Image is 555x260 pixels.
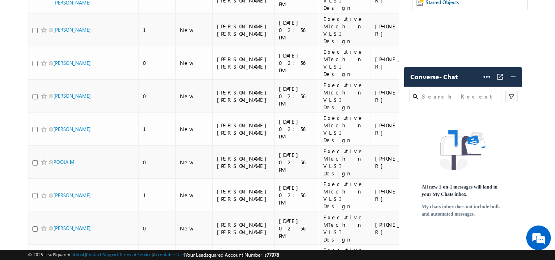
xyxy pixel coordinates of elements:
[143,26,172,34] div: 1
[279,19,315,41] div: [DATE] 02:56 PM
[323,214,367,243] div: Executive MTech in VLSI Design
[323,48,367,78] div: Executive MTech in VLSI Design
[180,159,209,166] div: New
[375,221,428,236] div: [PHONE_NUMBER]
[375,188,428,202] div: [PHONE_NUMBER]
[43,43,138,54] div: Chat with us now
[323,114,367,144] div: Executive MTech in VLSI Design
[323,15,367,45] div: Executive MTech in VLSI Design
[279,118,315,140] div: [DATE] 02:56 PM
[180,225,209,232] div: New
[413,94,418,99] img: search
[440,130,486,170] img: loading 2
[28,251,279,259] span: © 2025 LeadSquared | | | | |
[267,252,279,258] span: 77978
[421,203,504,218] span: My chats inbox does not include bulk and automated messages.
[217,155,271,170] div: [PERSON_NAME] [PERSON_NAME]
[279,217,315,239] div: [DATE] 02:56 PM
[53,27,91,33] a: [PERSON_NAME]
[73,252,85,257] a: About
[279,52,315,74] div: [DATE] 02:56 PM
[375,89,428,104] div: [PHONE_NUMBER]
[112,202,149,213] em: Start Chat
[86,252,118,257] a: Contact Support
[143,92,172,100] div: 0
[375,122,428,136] div: [PHONE_NUMBER]
[410,73,458,81] span: Converse - Chat
[143,59,172,67] div: 0
[496,73,504,81] img: Open Full Screen
[153,252,184,257] a: Acceptable Use
[53,60,91,66] a: [PERSON_NAME]
[120,252,152,257] a: Terms of Service
[180,59,209,67] div: New
[185,252,279,258] span: Your Leadsquared Account Number is
[421,183,504,198] span: All new 1-on-1 messages will land in your My Chats inbox.
[53,159,74,165] a: POOJA M
[180,26,209,34] div: New
[143,225,172,232] div: 0
[279,184,315,206] div: [DATE] 02:56 PM
[323,81,367,111] div: Executive MTech in VLSI Design
[509,73,517,81] img: svg+xml;base64,PHN2ZyB4bWxucz0iaHR0cDovL3d3dy53My5vcmcvMjAwMC9zdmciIHdpZHRoPSIyNCIgaGVpZ2h0PSIyNC...
[14,43,35,54] img: d_60004797649_company_0_60004797649
[375,23,428,37] div: [PHONE_NUMBER]
[53,126,91,132] a: [PERSON_NAME]
[375,55,428,70] div: [PHONE_NUMBER]
[180,125,209,133] div: New
[11,76,150,195] textarea: Type your message and hit 'Enter'
[53,225,91,231] a: [PERSON_NAME]
[217,122,271,136] div: [PERSON_NAME] [PERSON_NAME]
[53,93,91,99] a: [PERSON_NAME]
[279,151,315,173] div: [DATE] 02:56 PM
[217,188,271,202] div: [PERSON_NAME] [PERSON_NAME]
[420,92,498,101] input: Search Recent Chats
[180,191,209,199] div: New
[53,192,91,198] a: [PERSON_NAME]
[143,125,172,133] div: 1
[180,92,209,100] div: New
[143,159,172,166] div: 0
[323,180,367,210] div: Executive MTech in VLSI Design
[507,92,516,101] img: filter icon
[323,147,367,177] div: Executive MTech in VLSI Design
[217,23,271,37] div: [PERSON_NAME] [PERSON_NAME]
[217,221,271,236] div: [PERSON_NAME] [PERSON_NAME]
[135,4,154,24] div: Minimize live chat window
[375,155,428,170] div: [PHONE_NUMBER]
[143,191,172,199] div: 1
[217,89,271,104] div: [PERSON_NAME] [PERSON_NAME]
[279,85,315,107] div: [DATE] 02:56 PM
[217,55,271,70] div: [PERSON_NAME] [PERSON_NAME]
